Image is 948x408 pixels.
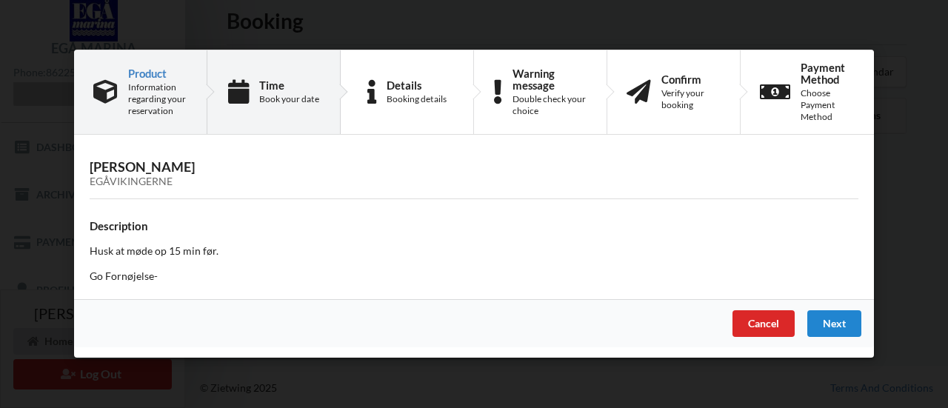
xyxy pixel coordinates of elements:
div: Choose Payment Method [801,87,855,123]
div: Next [807,311,861,338]
div: Product [128,67,187,79]
div: Warning message [513,67,587,91]
div: Details [387,79,447,91]
div: Double check your choice [513,93,587,117]
div: Payment Method [801,61,855,85]
div: Booking details [387,93,447,105]
h4: Description [90,219,858,233]
div: Egåvikingerne [90,176,858,189]
div: Book your date [259,93,319,105]
div: Time [259,79,319,91]
p: Go Fornøjelse- [90,270,858,284]
div: Verify your booking [661,87,721,111]
p: Husk at møde op 15 min før. [90,244,858,259]
div: Cancel [732,311,795,338]
div: Confirm [661,73,721,85]
div: Information regarding your reservation [128,81,187,117]
h3: [PERSON_NAME] [90,159,858,189]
